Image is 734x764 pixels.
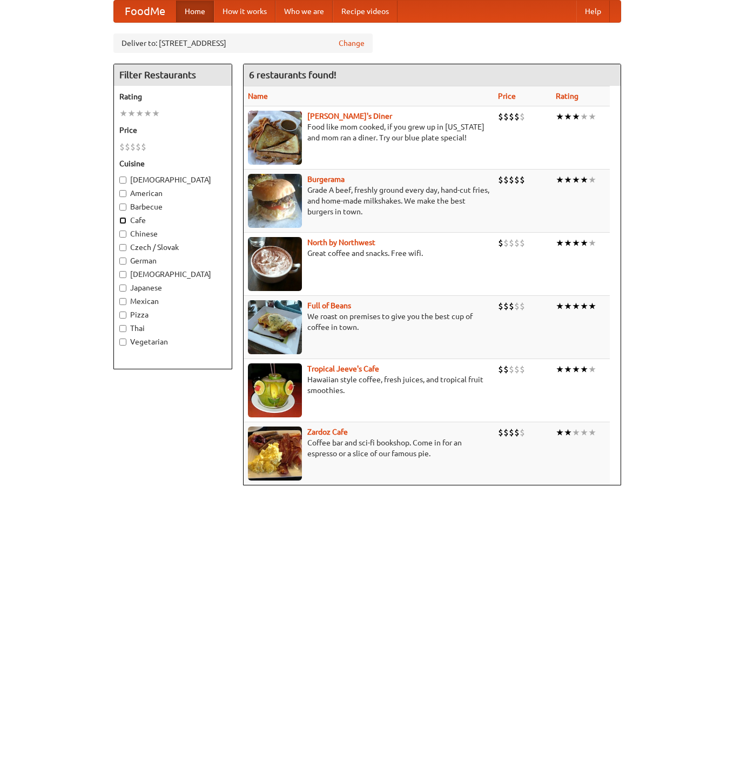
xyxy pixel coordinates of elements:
[119,190,126,197] input: American
[127,107,136,119] li: ★
[307,301,351,310] a: Full of Beans
[572,111,580,123] li: ★
[248,374,489,396] p: Hawaiian style coffee, fresh juices, and tropical fruit smoothies.
[119,325,126,332] input: Thai
[498,427,503,438] li: $
[119,141,125,153] li: $
[520,300,525,312] li: $
[248,185,489,217] p: Grade A beef, freshly ground every day, hand-cut fries, and home-made milkshakes. We make the bes...
[509,111,514,123] li: $
[509,300,514,312] li: $
[119,125,226,136] h5: Price
[144,107,152,119] li: ★
[572,237,580,249] li: ★
[136,141,141,153] li: $
[498,363,503,375] li: $
[113,33,373,53] div: Deliver to: [STREET_ADDRESS]
[275,1,333,22] a: Who we are
[520,174,525,186] li: $
[119,323,226,334] label: Thai
[580,111,588,123] li: ★
[307,238,375,247] b: North by Northwest
[509,174,514,186] li: $
[556,92,578,100] a: Rating
[509,427,514,438] li: $
[119,298,126,305] input: Mexican
[498,300,503,312] li: $
[307,428,348,436] a: Zardoz Cafe
[564,111,572,123] li: ★
[339,38,365,49] a: Change
[119,255,226,266] label: German
[119,107,127,119] li: ★
[136,107,144,119] li: ★
[214,1,275,22] a: How it works
[141,141,146,153] li: $
[248,237,302,291] img: north.jpg
[119,188,226,199] label: American
[564,237,572,249] li: ★
[588,174,596,186] li: ★
[119,228,226,239] label: Chinese
[114,64,232,86] h4: Filter Restaurants
[130,141,136,153] li: $
[514,427,520,438] li: $
[514,111,520,123] li: $
[520,237,525,249] li: $
[498,92,516,100] a: Price
[503,300,509,312] li: $
[503,427,509,438] li: $
[503,237,509,249] li: $
[588,111,596,123] li: ★
[125,141,130,153] li: $
[119,231,126,238] input: Chinese
[588,363,596,375] li: ★
[119,269,226,280] label: [DEMOGRAPHIC_DATA]
[572,363,580,375] li: ★
[556,237,564,249] li: ★
[514,300,520,312] li: $
[119,309,226,320] label: Pizza
[119,312,126,319] input: Pizza
[498,174,503,186] li: $
[307,112,392,120] b: [PERSON_NAME]'s Diner
[514,174,520,186] li: $
[119,217,126,224] input: Cafe
[576,1,610,22] a: Help
[248,300,302,354] img: beans.jpg
[119,204,126,211] input: Barbecue
[248,174,302,228] img: burgerama.jpg
[119,174,226,185] label: [DEMOGRAPHIC_DATA]
[119,177,126,184] input: [DEMOGRAPHIC_DATA]
[588,300,596,312] li: ★
[503,363,509,375] li: $
[572,427,580,438] li: ★
[556,300,564,312] li: ★
[119,339,126,346] input: Vegetarian
[564,363,572,375] li: ★
[119,296,226,307] label: Mexican
[307,364,379,373] a: Tropical Jeeve's Cafe
[119,91,226,102] h5: Rating
[114,1,176,22] a: FoodMe
[176,1,214,22] a: Home
[564,174,572,186] li: ★
[556,111,564,123] li: ★
[503,174,509,186] li: $
[248,311,489,333] p: We roast on premises to give you the best cup of coffee in town.
[119,285,126,292] input: Japanese
[556,174,564,186] li: ★
[580,300,588,312] li: ★
[249,70,336,80] ng-pluralize: 6 restaurants found!
[520,427,525,438] li: $
[498,111,503,123] li: $
[307,175,345,184] a: Burgerama
[564,300,572,312] li: ★
[119,201,226,212] label: Barbecue
[572,174,580,186] li: ★
[572,300,580,312] li: ★
[248,427,302,481] img: zardoz.jpg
